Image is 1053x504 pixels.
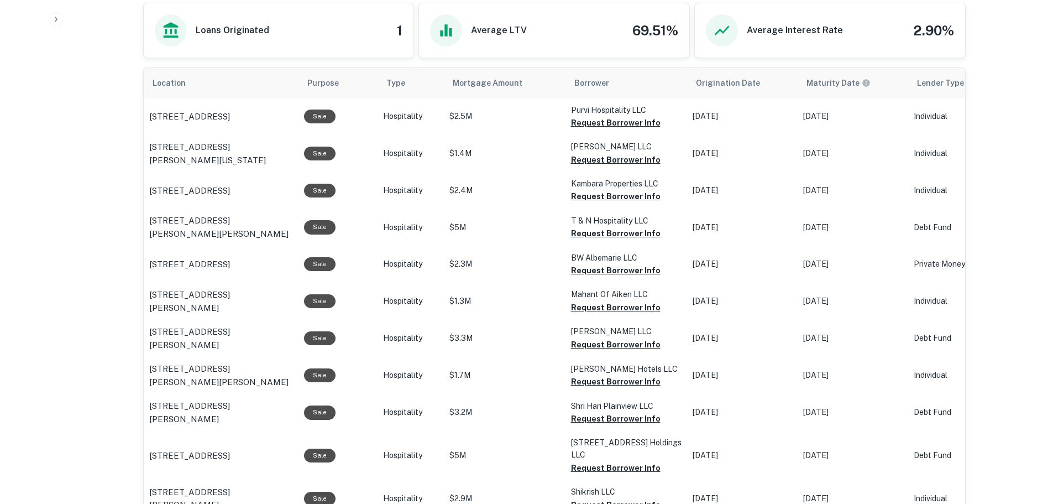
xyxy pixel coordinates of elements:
[571,252,682,264] p: BW Albemarie LLC
[149,399,293,425] a: [STREET_ADDRESS][PERSON_NAME]
[806,77,885,89] span: Maturity dates displayed may be estimated. Please contact the lender for the most accurate maturi...
[747,24,843,37] h6: Average Interest Rate
[913,20,954,40] h4: 2.90%
[149,258,293,271] a: [STREET_ADDRESS]
[693,332,792,344] p: [DATE]
[383,185,438,196] p: Hospitality
[693,407,792,418] p: [DATE]
[917,76,964,90] span: Lender Type
[383,148,438,159] p: Hospitality
[149,362,293,388] a: [STREET_ADDRESS][PERSON_NAME][PERSON_NAME]
[149,449,293,463] a: [STREET_ADDRESS]
[304,147,336,160] div: Sale
[914,332,1002,344] p: Debt Fund
[304,449,336,463] div: Sale
[449,332,560,344] p: $3.3M
[571,288,682,300] p: Mahant Of Aiken LLC
[571,141,682,153] p: [PERSON_NAME] LLC
[571,437,682,461] p: [STREET_ADDRESS] Holdings LLC
[693,222,792,233] p: [DATE]
[571,486,682,498] p: Shikrish LLC
[571,400,682,412] p: Shri Hari Plainview LLC
[571,227,661,240] button: Request Borrower Info
[449,258,560,270] p: $2.3M
[149,110,230,123] p: [STREET_ADDRESS]
[571,375,661,388] button: Request Borrower Info
[304,220,336,234] div: Sale
[449,450,560,461] p: $5M
[693,295,792,307] p: [DATE]
[571,153,661,167] button: Request Borrower Info
[304,184,336,198] div: Sale
[153,76,200,90] span: Location
[383,295,438,307] p: Hospitality
[149,449,230,463] p: [STREET_ADDRESS]
[298,67,378,98] th: Purpose
[571,363,682,375] p: [PERSON_NAME] Hotels LLC
[914,111,1002,122] p: Individual
[574,76,609,90] span: Borrower
[449,185,560,196] p: $2.4M
[693,148,792,159] p: [DATE]
[383,258,438,270] p: Hospitality
[693,370,792,381] p: [DATE]
[687,67,798,98] th: Origination Date
[914,185,1002,196] p: Individual
[144,67,298,98] th: Location
[383,332,438,344] p: Hospitality
[149,325,293,351] a: [STREET_ADDRESS][PERSON_NAME]
[449,370,560,381] p: $1.7M
[914,258,1002,270] p: Private Money
[571,178,682,190] p: Kambara Properties LLC
[803,111,903,122] p: [DATE]
[798,67,908,98] th: Maturity dates displayed may be estimated. Please contact the lender for the most accurate maturi...
[571,104,682,116] p: Purvi Hospitality LLC
[378,67,444,98] th: Type
[571,461,661,475] button: Request Borrower Info
[444,67,565,98] th: Mortgage Amount
[914,450,1002,461] p: Debt Fund
[914,148,1002,159] p: Individual
[383,111,438,122] p: Hospitality
[571,264,661,277] button: Request Borrower Info
[397,20,402,40] h4: 1
[565,67,687,98] th: Borrower
[449,148,560,159] p: $1.4M
[571,412,661,425] button: Request Borrower Info
[149,258,230,271] p: [STREET_ADDRESS]
[304,331,336,345] div: Sale
[149,288,293,314] a: [STREET_ADDRESS][PERSON_NAME]
[803,370,903,381] p: [DATE]
[803,148,903,159] p: [DATE]
[803,222,903,233] p: [DATE]
[914,222,1002,233] p: Debt Fund
[386,76,405,90] span: Type
[149,214,293,240] p: [STREET_ADDRESS][PERSON_NAME][PERSON_NAME]
[803,185,903,196] p: [DATE]
[196,24,269,37] h6: Loans Originated
[632,20,678,40] h4: 69.51%
[304,110,336,123] div: Sale
[571,301,661,314] button: Request Borrower Info
[149,110,293,123] a: [STREET_ADDRESS]
[449,222,560,233] p: $5M
[149,184,230,198] p: [STREET_ADDRESS]
[914,295,1002,307] p: Individual
[149,184,293,198] a: [STREET_ADDRESS]
[307,76,353,90] span: Purpose
[998,415,1053,469] iframe: Chat Widget
[304,257,336,271] div: Sale
[449,295,560,307] p: $1.3M
[803,295,903,307] p: [DATE]
[571,190,661,203] button: Request Borrower Info
[914,370,1002,381] p: Individual
[803,407,903,418] p: [DATE]
[803,332,903,344] p: [DATE]
[693,111,792,122] p: [DATE]
[149,141,293,167] a: [STREET_ADDRESS][PERSON_NAME][US_STATE]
